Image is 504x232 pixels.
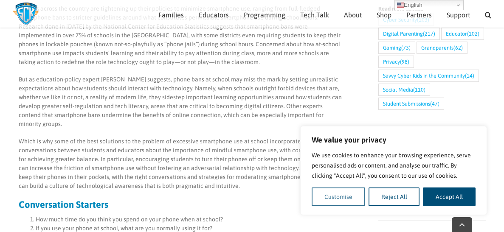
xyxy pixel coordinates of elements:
[467,28,479,39] span: (102)
[378,84,430,96] a: Social Media (110 items)
[19,75,344,129] p: But as education-policy expert [PERSON_NAME] suggests, phone bans at school may miss the mark by ...
[378,28,440,40] a: Digital Parenting (217 items)
[465,70,474,81] span: (14)
[378,70,479,82] a: Savvy Cyber Kids in the Community (14 items)
[300,11,329,18] span: Tech Talk
[423,28,435,39] span: (217)
[400,56,409,67] span: (98)
[397,2,404,8] img: en
[312,187,365,206] button: Customise
[344,11,362,18] span: About
[447,11,470,18] span: Support
[378,98,444,110] a: Student Submissions (47 items)
[430,98,439,109] span: (47)
[369,187,420,206] button: Reject All
[413,84,425,95] span: (110)
[13,2,39,25] img: Savvy Cyber Kids Logo
[406,11,432,18] span: Partners
[19,137,344,190] p: Which is why some of the best solutions to the problem of excessive smartphone use at school inco...
[401,42,411,53] span: (73)
[199,11,229,18] span: Educators
[441,28,484,40] a: Educator (102 items)
[377,11,391,18] span: Shop
[312,135,476,145] p: We value your privacy
[19,199,108,210] strong: Conversation Starters
[423,187,476,206] button: Accept All
[378,42,415,54] a: Gaming (73 items)
[158,11,184,18] span: Families
[417,42,467,54] a: Grandparents (62 items)
[453,42,463,53] span: (62)
[312,150,476,181] p: We use cookies to enhance your browsing experience, serve personalised ads or content, and analys...
[36,215,344,224] li: How much time do you think you spend on your phone when at school?
[378,56,414,68] a: Privacy (98 items)
[19,4,344,67] p: Schools across the country are tightening up their policies to minimize smartphone use, ranging f...
[244,11,285,18] span: Programming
